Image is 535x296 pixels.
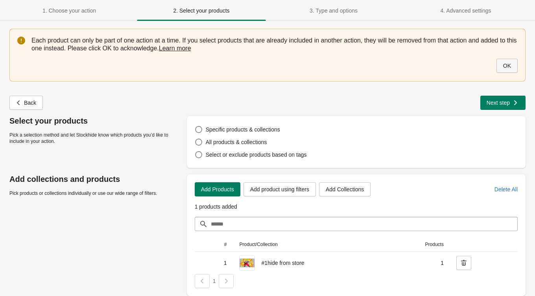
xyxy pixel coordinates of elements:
span: All products & collections [206,139,267,145]
span: OK [503,63,511,69]
th: # [195,237,233,252]
button: Add Collections [319,182,371,196]
span: 3. Type and options [310,7,358,14]
img: #1hide from store [240,259,255,268]
button: Delete All [491,182,521,196]
button: OK [496,59,518,73]
th: Products [373,237,450,252]
p: 1 products added [195,203,518,211]
a: Learn more [159,45,191,52]
span: Select or exclude products based on tags [206,152,307,158]
span: Back [24,100,36,106]
nav: Pagination [195,271,518,288]
button: Next step [480,96,526,110]
p: Each product can only be part of one action at a time. If you select products that are already in... [31,37,518,52]
span: 1 [213,278,216,284]
span: Specific products & collections [206,126,280,133]
span: 1. Choose your action [42,7,96,14]
span: 1 [201,259,227,267]
span: Add Collections [326,186,364,192]
td: 1 [373,252,450,274]
button: Add Products [195,182,240,196]
span: 4. Advanced settings [440,7,491,14]
p: Add collections and products [9,174,179,184]
p: Select your products [9,116,179,126]
button: Back [9,96,43,110]
span: Add Products [201,186,234,192]
button: Add product using filters [244,182,316,196]
span: Next step [487,100,510,106]
span: 2. Select your products [173,7,229,14]
th: Product/Collection [233,237,373,252]
p: Pick products or collections individually or use our wide range of filters. [9,190,179,196]
span: #1hide from store [261,260,304,266]
span: Delete All [494,186,518,192]
span: Add product using filters [250,186,309,192]
p: Pick a selection method and let Stockhide know which products you’d like to include in your action. [9,132,179,144]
